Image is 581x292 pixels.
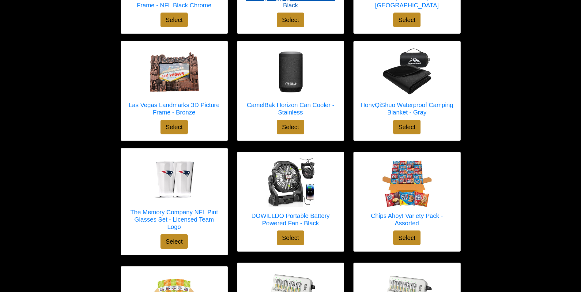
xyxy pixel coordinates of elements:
a: Chips Ahoy! Variety Pack - Assorted Chips Ahoy! Variety Pack - Assorted [360,158,454,230]
button: Select [277,230,304,245]
button: Select [160,234,188,249]
button: Select [393,230,421,245]
img: DOWILLDO Portable Battery Powered Fan - Black [266,158,315,207]
button: Select [160,13,188,27]
a: Las Vegas Landmarks 3D Picture Frame - Bronze Las Vegas Landmarks 3D Picture Frame - Bronze [127,47,221,120]
h5: The Memory Company NFL Pint Glasses Set - Licensed Team Logo [127,208,221,230]
img: The Memory Company NFL Pint Glasses Set - Licensed Team Logo [150,155,199,204]
a: DOWILLDO Portable Battery Powered Fan - Black DOWILLDO Portable Battery Powered Fan - Black [243,158,338,230]
button: Select [160,120,188,134]
button: Select [393,13,421,27]
h5: HonyQiShuo Waterproof Camping Blanket - Gray [360,101,454,116]
img: HonyQiShuo Waterproof Camping Blanket - Gray [383,47,432,96]
a: HonyQiShuo Waterproof Camping Blanket - Gray HonyQiShuo Waterproof Camping Blanket - Gray [360,47,454,120]
button: Select [393,120,421,134]
button: Select [277,120,304,134]
h5: Las Vegas Landmarks 3D Picture Frame - Bronze [127,101,221,116]
h5: CamelBak Horizon Can Cooler - Stainless [243,101,338,116]
img: Chips Ahoy! Variety Pack - Assorted [383,158,432,207]
img: Las Vegas Landmarks 3D Picture Frame - Bronze [150,52,199,92]
img: CamelBak Horizon Can Cooler - Stainless [266,47,315,96]
button: Select [277,13,304,27]
a: CamelBak Horizon Can Cooler - Stainless CamelBak Horizon Can Cooler - Stainless [243,47,338,120]
h5: DOWILLDO Portable Battery Powered Fan - Black [243,212,338,227]
h5: Chips Ahoy! Variety Pack - Assorted [360,212,454,227]
a: The Memory Company NFL Pint Glasses Set - Licensed Team Logo The Memory Company NFL Pint Glasses ... [127,155,221,234]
